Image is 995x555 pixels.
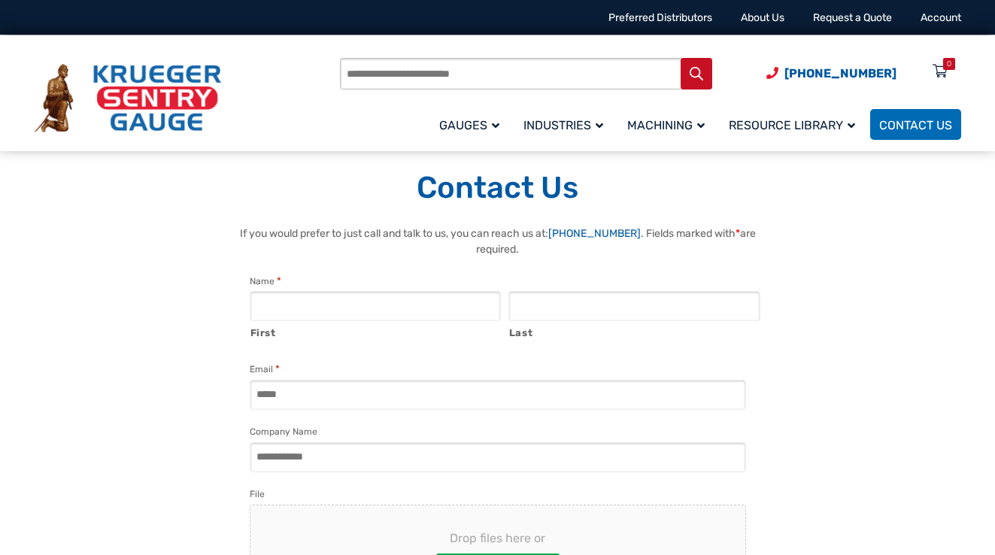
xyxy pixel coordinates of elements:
[250,487,265,502] label: File
[509,322,760,341] label: Last
[439,118,499,132] span: Gauges
[548,227,641,240] a: [PHONE_NUMBER]
[35,169,961,207] h1: Contact Us
[627,118,705,132] span: Machining
[729,118,855,132] span: Resource Library
[514,107,618,142] a: Industries
[921,11,961,24] a: Account
[250,322,502,341] label: First
[430,107,514,142] a: Gauges
[813,11,892,24] a: Request a Quote
[741,11,784,24] a: About Us
[523,118,603,132] span: Industries
[250,362,280,377] label: Email
[720,107,870,142] a: Resource Library
[35,64,221,133] img: Krueger Sentry Gauge
[608,11,712,24] a: Preferred Distributors
[879,118,952,132] span: Contact Us
[250,424,317,439] label: Company Name
[784,66,896,80] span: [PHONE_NUMBER]
[235,226,761,257] p: If you would prefer to just call and talk to us, you can reach us at: . Fields marked with are re...
[618,107,720,142] a: Machining
[250,274,281,289] legend: Name
[766,64,896,83] a: Phone Number (920) 434-8860
[275,529,721,547] span: Drop files here or
[947,58,951,70] div: 0
[870,109,961,140] a: Contact Us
